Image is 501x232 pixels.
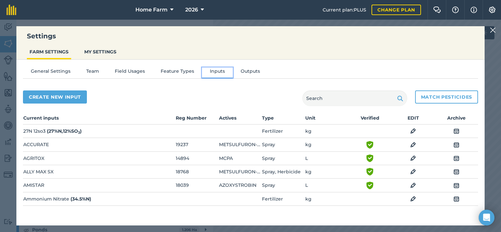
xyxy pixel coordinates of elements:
td: Fertilizer [262,192,305,205]
button: General Settings [23,68,78,77]
td: AZOXYSTROBIN [219,179,262,192]
img: svg+xml;base64,PHN2ZyB4bWxucz0iaHR0cDovL3d3dy53My5vcmcvMjAwMC9zdmciIHdpZHRoPSIxOCIgaGVpZ2h0PSIyNC... [453,195,459,203]
td: Spray [262,138,305,151]
td: 18039 [175,179,219,192]
button: Outputs [233,68,268,77]
img: Two speech bubbles overlapping with the left bubble in the forefront [433,7,441,13]
img: svg+xml;base64,PHN2ZyB4bWxucz0iaHR0cDovL3d3dy53My5vcmcvMjAwMC9zdmciIHdpZHRoPSIxOCIgaGVpZ2h0PSIyNC... [410,208,416,216]
img: A question mark icon [451,7,459,13]
span: Current plan : PLUS [323,6,366,13]
td: METSULFURON-M [219,138,262,151]
img: svg+xml;base64,PHN2ZyB4bWxucz0iaHR0cDovL3d3dy53My5vcmcvMjAwMC9zdmciIHdpZHRoPSIxNyIgaGVpZ2h0PSIxNy... [471,6,477,14]
td: ACCURATE [23,138,175,151]
div: Open Intercom Messenger [479,210,494,225]
img: svg+xml;base64,PHN2ZyB4bWxucz0iaHR0cDovL3d3dy53My5vcmcvMjAwMC9zdmciIHdpZHRoPSIxOCIgaGVpZ2h0PSIyNC... [453,182,459,189]
button: Team [78,68,107,77]
img: svg+xml;base64,PHN2ZyB4bWxucz0iaHR0cDovL3d3dy53My5vcmcvMjAwMC9zdmciIHdpZHRoPSIyMiIgaGVpZ2h0PSIzMC... [490,26,496,34]
img: svg+xml;base64,PHN2ZyB4bWxucz0iaHR0cDovL3d3dy53My5vcmcvMjAwMC9zdmciIHdpZHRoPSIxOCIgaGVpZ2h0PSIyNC... [453,127,459,135]
img: svg+xml;base64,PHN2ZyB4bWxucz0iaHR0cDovL3d3dy53My5vcmcvMjAwMC9zdmciIHdpZHRoPSIxOCIgaGVpZ2h0PSIyNC... [410,182,416,189]
img: svg+xml;base64,PHN2ZyB4bWxucz0iaHR0cDovL3d3dy53My5vcmcvMjAwMC9zdmciIHdpZHRoPSIxOCIgaGVpZ2h0PSIyNC... [410,168,416,176]
img: svg+xml;base64,PHN2ZyB4bWxucz0iaHR0cDovL3d3dy53My5vcmcvMjAwMC9zdmciIHdpZHRoPSIxOCIgaGVpZ2h0PSIyNC... [410,154,416,162]
td: kg [305,165,348,179]
img: svg+xml;base64,PHN2ZyB4bWxucz0iaHR0cDovL3d3dy53My5vcmcvMjAwMC9zdmciIHdpZHRoPSIxOCIgaGVpZ2h0PSIyNC... [410,195,416,203]
td: Spray [262,179,305,192]
td: ALLY MAX SX [23,165,175,179]
h3: Settings [16,31,485,41]
button: Inputs [202,68,233,77]
button: MY SETTINGS [82,46,119,58]
img: svg+xml;base64,PHN2ZyB4bWxucz0iaHR0cDovL3d3dy53My5vcmcvMjAwMC9zdmciIHdpZHRoPSIxOCIgaGVpZ2h0PSIyNC... [453,208,459,216]
button: Field Usages [107,68,153,77]
button: Feature Types [153,68,202,77]
img: svg+xml;base64,PHN2ZyB4bWxucz0iaHR0cDovL3d3dy53My5vcmcvMjAwMC9zdmciIHdpZHRoPSIxOCIgaGVpZ2h0PSIyNC... [410,127,416,135]
a: Change plan [371,5,421,15]
th: Unit [305,114,348,125]
th: EDIT [391,114,435,125]
img: svg+xml;base64,PHN2ZyB4bWxucz0iaHR0cDovL3d3dy53My5vcmcvMjAwMC9zdmciIHdpZHRoPSIxOCIgaGVpZ2h0PSIyNC... [453,141,459,149]
strong: ( 26 % N , 37 % SO ) [75,209,111,215]
th: Verified [348,114,391,125]
img: svg+xml;base64,PHN2ZyB4bWxucz0iaHR0cDovL3d3dy53My5vcmcvMjAwMC9zdmciIHdpZHRoPSIxOSIgaGVpZ2h0PSIyNC... [397,94,403,102]
th: Archive [435,114,478,125]
button: Match pesticides [415,90,478,104]
td: MCPA [219,151,262,165]
td: Spray, Herbicide [262,165,305,179]
td: Fertilizer [262,205,305,219]
td: kg [305,125,348,138]
strong: ( 34.5 % N ) [70,196,91,202]
td: Fertilizer [262,125,305,138]
td: 27N 12so3 [23,125,175,138]
td: AMISTAR [23,179,175,192]
img: A cog icon [488,7,496,13]
td: 14894 [175,151,219,165]
img: svg+xml;base64,PHN2ZyB4bWxucz0iaHR0cDovL3d3dy53My5vcmcvMjAwMC9zdmciIHdpZHRoPSIxOCIgaGVpZ2h0PSIyNC... [453,168,459,176]
th: Reg Number [175,114,219,125]
td: Ammonium sulphate [23,205,175,219]
img: fieldmargin Logo [7,5,16,15]
td: Ammonium Nitrate [23,192,175,205]
input: Search [302,90,407,106]
td: METSULFURON-M, TRIBENURON-M [219,165,262,179]
th: Actives [219,114,262,125]
button: Create new input [23,90,87,104]
td: L [305,151,348,165]
td: 18768 [175,165,219,179]
th: Current inputs [23,114,175,125]
img: svg+xml;base64,PHN2ZyB4bWxucz0iaHR0cDovL3d3dy53My5vcmcvMjAwMC9zdmciIHdpZHRoPSIxOCIgaGVpZ2h0PSIyNC... [453,154,459,162]
img: svg+xml;base64,PHN2ZyB4bWxucz0iaHR0cDovL3d3dy53My5vcmcvMjAwMC9zdmciIHdpZHRoPSIxOCIgaGVpZ2h0PSIyNC... [410,141,416,149]
button: FARM SETTINGS [27,46,71,58]
td: L [305,179,348,192]
sub: 3 [78,130,80,135]
td: kg [305,192,348,205]
th: Type [262,114,305,125]
strong: ( 27 % N , 12 % SO ) [47,128,82,134]
span: Home Farm [135,6,168,14]
td: 19237 [175,138,219,151]
td: kg [305,138,348,151]
td: AGRITOX [23,151,175,165]
td: Spray [262,151,305,165]
span: 2026 [185,6,198,14]
td: t [305,205,348,219]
